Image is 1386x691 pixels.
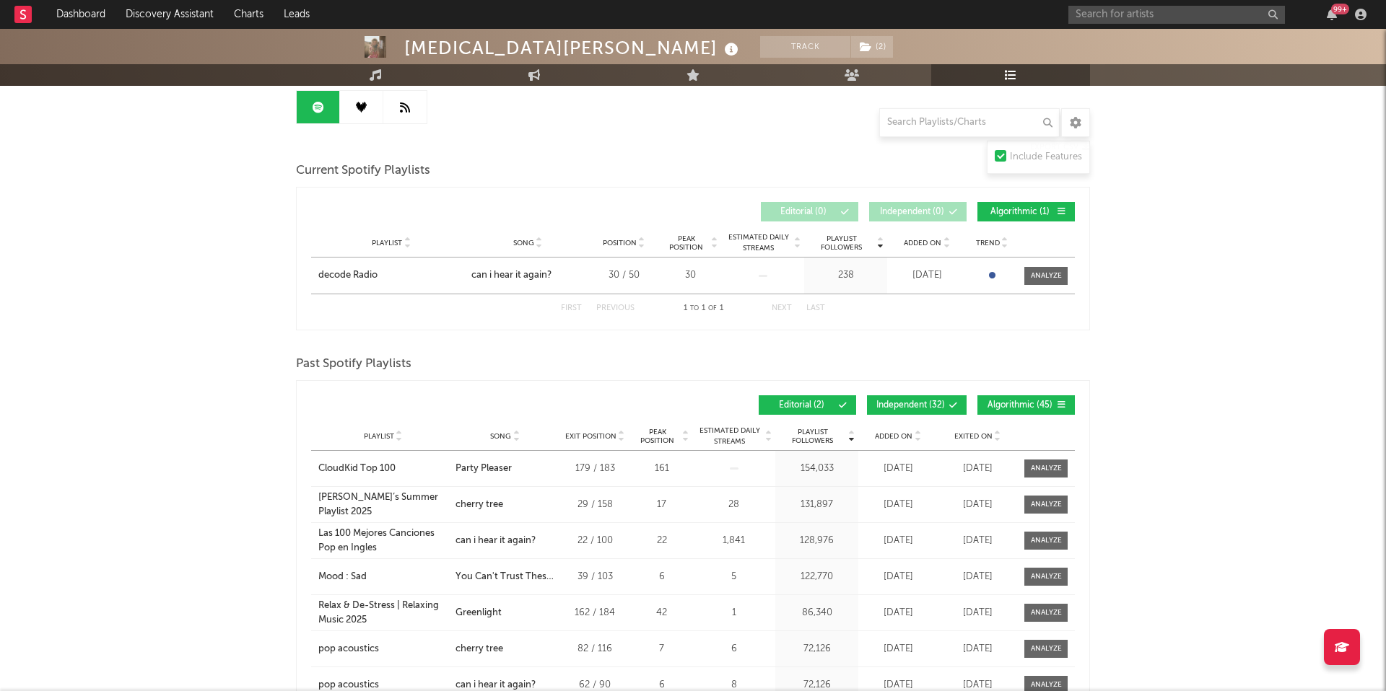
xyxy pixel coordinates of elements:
[562,642,627,656] div: 82 / 116
[869,202,967,221] button: Independent(0)
[456,462,512,476] div: Party Pleaser
[808,268,884,283] div: 238
[1068,6,1285,24] input: Search for artists
[891,268,963,283] div: [DATE]
[318,642,448,656] a: pop acoustics
[875,432,912,441] span: Added On
[490,432,511,441] span: Song
[904,239,941,247] span: Added On
[941,570,1014,584] div: [DATE]
[690,305,699,312] span: to
[879,208,945,216] span: Independent ( 0 )
[456,462,555,476] a: Party Pleaser
[562,498,627,512] div: 29 / 158
[851,36,893,58] button: (2)
[760,36,850,58] button: Track
[404,36,742,60] div: [MEDICAL_DATA][PERSON_NAME]
[977,395,1075,415] button: Algorithmic(45)
[635,570,689,584] div: 6
[318,570,367,584] div: Mood : Sad
[635,642,689,656] div: 7
[596,304,635,312] button: Previous
[954,432,993,441] span: Exited On
[562,570,627,584] div: 39 / 103
[663,268,718,283] div: 30
[456,534,536,548] div: can i hear it again?
[663,234,709,252] span: Peak Position
[696,570,772,584] div: 5
[941,534,1014,548] div: [DATE]
[772,304,792,312] button: Next
[696,642,772,656] div: 6
[862,462,934,476] div: [DATE]
[296,356,411,373] span: Past Spotify Playlists
[941,498,1014,512] div: [DATE]
[977,202,1075,221] button: Algorithmic(1)
[318,462,448,476] a: CloudKid Top 100
[759,395,856,415] button: Editorial(2)
[635,498,689,512] div: 17
[318,490,448,519] a: [PERSON_NAME]’s Summer Playlist 2025
[1331,4,1349,14] div: 99 +
[941,642,1014,656] div: [DATE]
[372,239,402,247] span: Playlist
[867,395,967,415] button: Independent(32)
[862,570,934,584] div: [DATE]
[779,570,855,584] div: 122,770
[456,534,555,548] a: can i hear it again?
[635,534,689,548] div: 22
[770,208,837,216] span: Editorial ( 0 )
[591,268,656,283] div: 30 / 50
[850,36,894,58] span: ( 2 )
[708,305,717,312] span: of
[456,570,555,584] div: You Can't Trust These Boys
[561,304,582,312] button: First
[456,498,503,512] div: cherry tree
[808,234,875,252] span: Playlist Followers
[862,534,934,548] div: [DATE]
[635,606,689,620] div: 42
[779,462,855,476] div: 154,033
[779,428,846,445] span: Playlist Followers
[941,462,1014,476] div: [DATE]
[779,642,855,656] div: 72,126
[456,642,555,656] a: cherry tree
[876,401,945,410] span: Independent ( 32 )
[987,401,1053,410] span: Algorithmic ( 45 )
[976,239,1000,247] span: Trend
[562,606,627,620] div: 162 / 184
[806,304,825,312] button: Last
[456,498,555,512] a: cherry tree
[318,527,448,555] a: Las 100 Mejores Canciones Pop en Ingles
[318,462,396,476] div: CloudKid Top 100
[565,432,616,441] span: Exit Position
[635,462,689,476] div: 161
[318,268,464,283] a: decode Radio
[635,428,680,445] span: Peak Position
[696,606,772,620] div: 1
[725,232,792,254] span: Estimated Daily Streams
[562,462,627,476] div: 179 / 183
[471,268,552,283] div: can i hear it again?
[779,498,855,512] div: 131,897
[696,498,772,512] div: 28
[603,239,637,247] span: Position
[513,239,534,247] span: Song
[862,642,934,656] div: [DATE]
[879,108,1060,137] input: Search Playlists/Charts
[364,432,394,441] span: Playlist
[768,401,834,410] span: Editorial ( 2 )
[987,208,1053,216] span: Algorithmic ( 1 )
[1010,149,1082,166] div: Include Features
[562,534,627,548] div: 22 / 100
[696,534,772,548] div: 1,841
[779,534,855,548] div: 128,976
[1327,9,1337,20] button: 99+
[318,268,378,283] div: decode Radio
[761,202,858,221] button: Editorial(0)
[779,606,855,620] div: 86,340
[318,599,448,627] a: Relax & De-Stress | Relaxing Music 2025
